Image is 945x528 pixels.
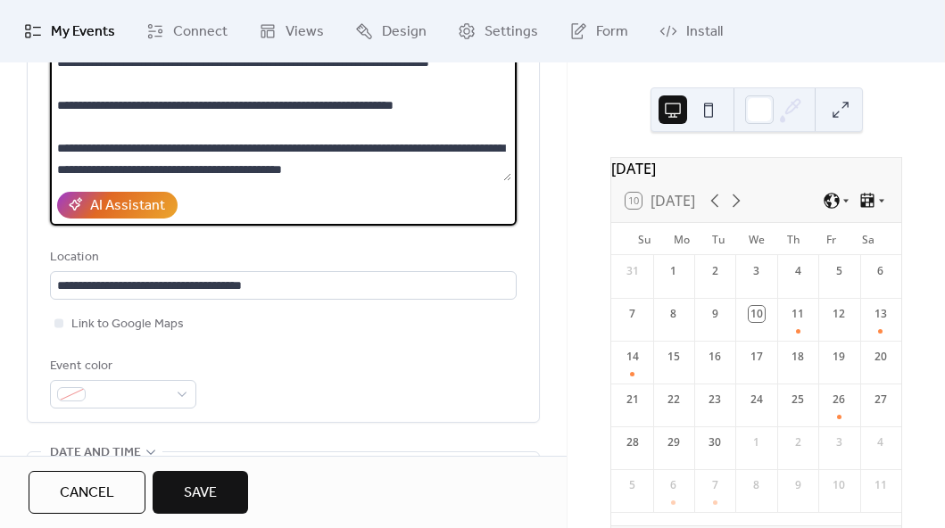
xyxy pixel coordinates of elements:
div: Location [50,247,513,268]
a: Settings [444,7,551,55]
a: Install [646,7,736,55]
div: 10 [831,477,847,493]
button: AI Assistant [57,192,178,219]
div: 12 [831,306,847,322]
a: Connect [133,7,241,55]
div: 11 [873,477,889,493]
div: 1 [666,263,682,279]
span: Settings [485,21,538,43]
div: 4 [873,434,889,450]
div: 1 [749,434,765,450]
div: [DATE] [611,158,901,179]
span: Cancel [60,483,114,504]
div: Event color [50,356,193,377]
div: 15 [666,349,682,365]
span: Views [286,21,324,43]
div: 27 [873,392,889,408]
div: 9 [707,306,723,322]
div: 8 [749,477,765,493]
div: 21 [625,392,641,408]
div: Fr [812,223,850,255]
div: We [738,223,775,255]
button: Save [153,471,248,514]
span: Design [382,21,427,43]
div: 2 [707,263,723,279]
div: 6 [873,263,889,279]
div: Tu [700,223,738,255]
div: 13 [873,306,889,322]
div: 17 [749,349,765,365]
div: 22 [666,392,682,408]
span: Form [596,21,628,43]
div: 25 [790,392,806,408]
div: 4 [790,263,806,279]
div: AI Assistant [90,195,165,217]
button: Cancel [29,471,145,514]
div: 29 [666,434,682,450]
div: 19 [831,349,847,365]
div: Sa [850,223,887,255]
div: 30 [707,434,723,450]
div: 5 [625,477,641,493]
div: 28 [625,434,641,450]
a: Views [245,7,337,55]
div: 23 [707,392,723,408]
span: Save [184,483,217,504]
div: Th [775,223,813,255]
span: Date and time [50,442,141,464]
a: My Events [11,7,128,55]
span: Link to Google Maps [71,314,184,335]
span: Install [686,21,723,43]
div: Su [626,223,663,255]
div: 3 [831,434,847,450]
div: 7 [707,477,723,493]
div: 2 [790,434,806,450]
div: 10 [749,306,765,322]
div: 6 [666,477,682,493]
a: Design [342,7,440,55]
div: 14 [625,349,641,365]
div: 7 [625,306,641,322]
div: 16 [707,349,723,365]
div: 8 [666,306,682,322]
div: 18 [790,349,806,365]
div: 24 [749,392,765,408]
span: Connect [173,21,228,43]
div: 9 [790,477,806,493]
div: 3 [749,263,765,279]
div: 20 [873,349,889,365]
div: Mo [663,223,700,255]
a: Form [556,7,642,55]
div: 26 [831,392,847,408]
div: 11 [790,306,806,322]
span: My Events [51,21,115,43]
div: 31 [625,263,641,279]
div: 5 [831,263,847,279]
